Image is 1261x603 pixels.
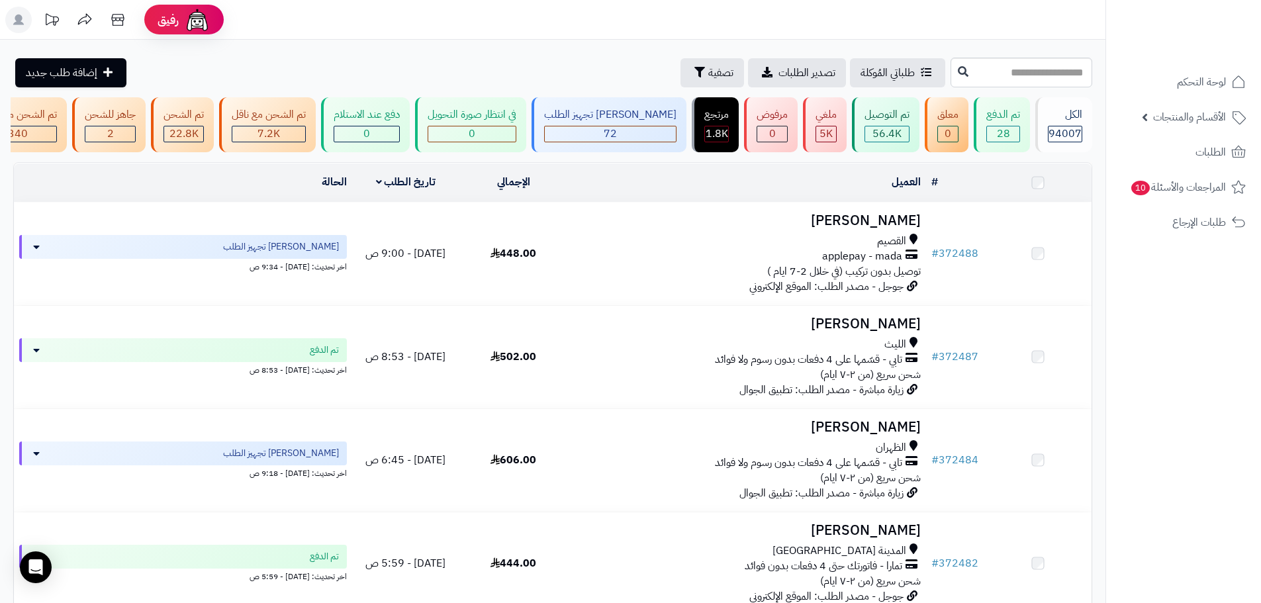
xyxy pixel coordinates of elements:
[365,349,445,365] span: [DATE] - 8:53 ص
[876,440,906,455] span: الظهران
[819,126,833,142] span: 5K
[778,65,835,81] span: تصدير الطلبات
[232,107,306,122] div: تم الشحن مع ناقل
[849,97,922,152] a: تم التوصيل 56.4K
[365,246,445,261] span: [DATE] - 9:00 ص
[573,316,921,332] h3: [PERSON_NAME]
[689,97,741,152] a: مرتجع 1.8K
[931,555,939,571] span: #
[1172,213,1226,232] span: طلبات الإرجاع
[158,12,179,28] span: رفيق
[490,349,536,365] span: 502.00
[164,126,203,142] div: 22827
[19,569,347,582] div: اخر تحديث: [DATE] - 5:59 ص
[987,126,1019,142] div: 28
[922,97,971,152] a: معلق 0
[757,107,788,122] div: مرفوض
[365,452,445,468] span: [DATE] - 6:45 ص
[8,126,28,142] span: 340
[820,470,921,486] span: شحن سريع (من ٢-٧ ايام)
[490,452,536,468] span: 606.00
[800,97,849,152] a: ملغي 5K
[529,97,689,152] a: [PERSON_NAME] تجهيز الطلب 72
[931,246,978,261] a: #372488
[739,485,904,501] span: زيارة مباشرة - مصدر الطلب: تطبيق الجوال
[1153,108,1226,126] span: الأقسام والمنتجات
[545,126,676,142] div: 72
[872,126,902,142] span: 56.4K
[816,126,836,142] div: 4954
[704,107,729,122] div: مرتجع
[365,555,445,571] span: [DATE] - 5:59 ص
[931,246,939,261] span: #
[1130,178,1226,197] span: المراجعات والأسئلة
[705,126,728,142] div: 1801
[715,352,902,367] span: تابي - قسّمها على 4 دفعات بدون رسوم ولا فوائد
[70,97,148,152] a: جاهز للشحن 2
[945,126,951,142] span: 0
[573,523,921,538] h3: [PERSON_NAME]
[820,573,921,589] span: شحن سريع (من ٢-٧ ايام)
[310,550,339,563] span: تم الدفع
[772,543,906,559] span: المدينة [GEOGRAPHIC_DATA]
[1114,171,1253,203] a: المراجعات والأسئلة10
[85,107,136,122] div: جاهز للشحن
[748,58,846,87] a: تصدير الطلبات
[757,126,787,142] div: 0
[334,126,399,142] div: 0
[223,447,339,460] span: [PERSON_NAME] تجهيز الطلب
[749,279,904,295] span: جوجل - مصدر الطلب: الموقع الإلكتروني
[363,126,370,142] span: 0
[816,107,837,122] div: ملغي
[937,107,958,122] div: معلق
[850,58,945,87] a: طلباتي المُوكلة
[163,107,204,122] div: تم الشحن
[490,246,536,261] span: 448.00
[931,349,939,365] span: #
[1114,207,1253,238] a: طلبات الإرجاع
[938,126,958,142] div: 0
[19,259,347,273] div: اخر تحديث: [DATE] - 9:34 ص
[680,58,744,87] button: تصفية
[376,174,436,190] a: تاريخ الطلب
[322,174,347,190] a: الحالة
[741,97,800,152] a: مرفوض 0
[822,249,902,264] span: applepay - mada
[931,174,938,190] a: #
[497,174,530,190] a: الإجمالي
[469,126,475,142] span: 0
[820,367,921,383] span: شحن سريع (من ٢-٧ ايام)
[865,126,909,142] div: 56424
[19,362,347,376] div: اخر تحديث: [DATE] - 8:53 ص
[715,455,902,471] span: تابي - قسّمها على 4 دفعات بدون رسوم ولا فوائد
[35,7,68,36] a: تحديثات المنصة
[490,555,536,571] span: 444.00
[232,126,305,142] div: 7223
[986,107,1020,122] div: تم الدفع
[573,213,921,228] h3: [PERSON_NAME]
[745,559,902,574] span: تمارا - فاتورتك حتى 4 دفعات بدون فوائد
[310,344,339,357] span: تم الدفع
[223,240,339,254] span: [PERSON_NAME] تجهيز الطلب
[428,126,516,142] div: 0
[931,452,978,468] a: #372484
[412,97,529,152] a: في انتظار صورة التحويل 0
[1114,66,1253,98] a: لوحة التحكم
[877,234,906,249] span: القصيم
[1114,136,1253,168] a: الطلبات
[184,7,210,33] img: ai-face.png
[334,107,400,122] div: دفع عند الاستلام
[26,65,97,81] span: إضافة طلب جديد
[1195,143,1226,162] span: الطلبات
[1049,126,1082,142] span: 94007
[15,58,126,87] a: إضافة طلب جديد
[971,97,1033,152] a: تم الدفع 28
[428,107,516,122] div: في انتظار صورة التحويل
[19,465,347,479] div: اخر تحديث: [DATE] - 9:18 ص
[544,107,677,122] div: [PERSON_NAME] تجهيز الطلب
[997,126,1010,142] span: 28
[318,97,412,152] a: دفع عند الاستلام 0
[573,420,921,435] h3: [PERSON_NAME]
[931,452,939,468] span: #
[1131,181,1150,195] span: 10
